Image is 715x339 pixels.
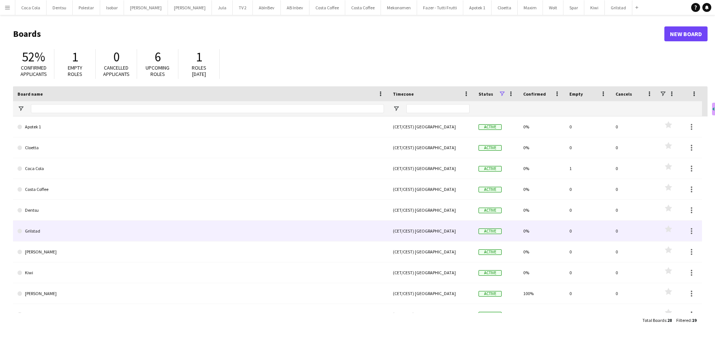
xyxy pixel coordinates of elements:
[611,283,657,304] div: 0
[233,0,253,15] button: TV 2
[22,49,45,65] span: 52%
[563,0,584,15] button: Spar
[611,221,657,241] div: 0
[212,0,233,15] button: Jula
[611,179,657,199] div: 0
[565,179,611,199] div: 0
[611,200,657,220] div: 0
[479,228,502,234] span: Active
[388,262,474,283] div: (CET/CEST) [GEOGRAPHIC_DATA]
[13,28,664,39] h1: Boards
[47,0,73,15] button: Dentsu
[616,91,632,97] span: Cancels
[611,304,657,324] div: 0
[345,0,381,15] button: Costa Coffee
[565,262,611,283] div: 0
[479,124,502,130] span: Active
[103,64,130,77] span: Cancelled applicants
[18,105,24,112] button: Open Filter Menu
[15,0,47,15] button: Coca Cola
[664,26,708,41] a: New Board
[381,0,417,15] button: Mekonomen
[18,179,384,200] a: Costa Coffee
[281,0,309,15] button: AB Inbev
[519,221,565,241] div: 0%
[667,317,672,323] span: 28
[584,0,605,15] button: Kiwi
[388,242,474,262] div: (CET/CEST) [GEOGRAPHIC_DATA]
[565,242,611,262] div: 0
[565,221,611,241] div: 0
[611,158,657,179] div: 0
[523,91,546,97] span: Confirmed
[18,158,384,179] a: Coca Cola
[309,0,345,15] button: Costa Coffee
[100,0,124,15] button: Isobar
[417,0,463,15] button: Fazer - Tutti Frutti
[519,304,565,324] div: 0%
[565,200,611,220] div: 0
[406,104,470,113] input: Timezone Filter Input
[543,0,563,15] button: Wolt
[611,262,657,283] div: 0
[388,116,474,137] div: (CET/CEST) [GEOGRAPHIC_DATA]
[519,283,565,304] div: 100%
[18,304,384,325] a: Maxim
[388,158,474,179] div: (CET/CEST) [GEOGRAPHIC_DATA]
[479,187,502,192] span: Active
[519,137,565,158] div: 0%
[479,249,502,255] span: Active
[393,91,414,97] span: Timezone
[73,0,100,15] button: Polestar
[388,179,474,199] div: (CET/CEST) [GEOGRAPHIC_DATA]
[146,64,169,77] span: Upcoming roles
[565,158,611,179] div: 1
[565,283,611,304] div: 0
[676,313,696,327] div: :
[463,0,492,15] button: Apotek 1
[18,137,384,158] a: Cloetta
[388,283,474,304] div: (CET/CEST) [GEOGRAPHIC_DATA]
[18,262,384,283] a: Kiwi
[676,317,691,323] span: Filtered
[479,312,502,317] span: Active
[18,116,384,137] a: Apotek 1
[196,49,202,65] span: 1
[565,137,611,158] div: 0
[479,145,502,151] span: Active
[388,137,474,158] div: (CET/CEST) [GEOGRAPHIC_DATA]
[692,317,696,323] span: 19
[18,200,384,221] a: Dentsu
[113,49,120,65] span: 0
[519,116,565,137] div: 0%
[192,64,206,77] span: Roles [DATE]
[124,0,168,15] button: [PERSON_NAME]
[519,179,565,199] div: 0%
[388,304,474,324] div: (CET/CEST) [GEOGRAPHIC_DATA]
[393,105,400,112] button: Open Filter Menu
[18,91,43,97] span: Board name
[479,270,502,276] span: Active
[611,137,657,158] div: 0
[479,208,502,213] span: Active
[155,49,161,65] span: 6
[519,262,565,283] div: 0%
[388,221,474,241] div: (CET/CEST) [GEOGRAPHIC_DATA]
[479,291,502,297] span: Active
[31,104,384,113] input: Board name Filter Input
[611,242,657,262] div: 0
[519,242,565,262] div: 0%
[519,158,565,179] div: 0%
[565,304,611,324] div: 0
[611,116,657,137] div: 0
[565,116,611,137] div: 0
[18,283,384,304] a: [PERSON_NAME]
[68,64,82,77] span: Empty roles
[479,166,502,172] span: Active
[72,49,78,65] span: 1
[492,0,518,15] button: Cloetta
[642,317,666,323] span: Total Boards
[18,242,384,262] a: [PERSON_NAME]
[388,200,474,220] div: (CET/CEST) [GEOGRAPHIC_DATA]
[18,221,384,242] a: Grilstad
